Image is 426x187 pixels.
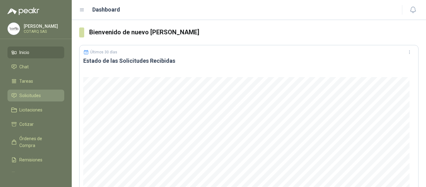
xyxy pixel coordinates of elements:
a: Configuración [7,168,64,180]
span: Tareas [19,78,33,85]
h3: Bienvenido de nuevo [PERSON_NAME] [89,27,419,37]
span: Chat [19,63,29,70]
a: Cotizar [7,118,64,130]
h1: Dashboard [92,5,120,14]
span: Solicitudes [19,92,41,99]
span: Inicio [19,49,29,56]
a: Chat [7,61,64,73]
a: Remisiones [7,154,64,166]
img: Company Logo [8,23,20,35]
a: Solicitudes [7,90,64,101]
h3: Estado de las Solicitudes Recibidas [83,57,414,65]
a: Licitaciones [7,104,64,116]
span: Licitaciones [19,106,42,113]
p: COTARQ SAS [24,30,63,33]
span: Cotizar [19,121,34,128]
p: Últimos 30 días [90,50,117,54]
span: Remisiones [19,156,42,163]
a: Inicio [7,47,64,58]
a: Órdenes de Compra [7,133,64,151]
a: Tareas [7,75,64,87]
span: Configuración [19,171,47,178]
img: Logo peakr [7,7,39,15]
span: Órdenes de Compra [19,135,58,149]
p: [PERSON_NAME] [24,24,63,28]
